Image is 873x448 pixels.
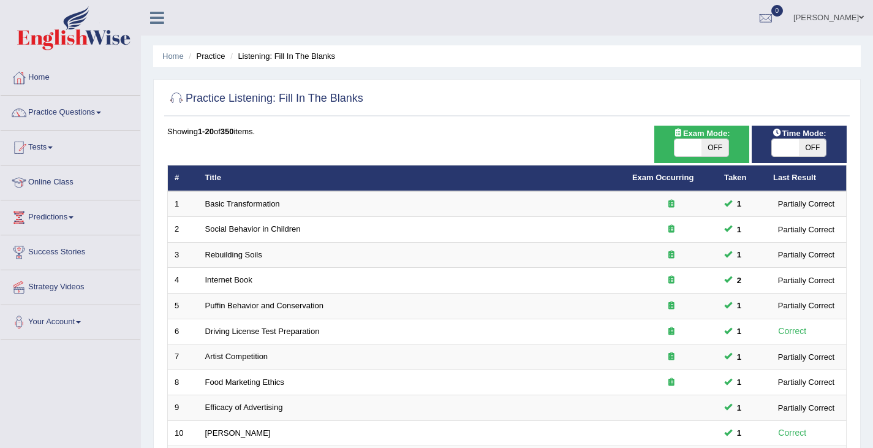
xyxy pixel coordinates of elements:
[168,319,198,344] td: 6
[717,165,766,191] th: Taken
[701,139,728,156] span: OFF
[205,378,284,387] a: Food Marketing Ethics
[205,199,280,208] a: Basic Transformation
[632,351,711,363] div: Exam occurring question
[732,197,746,210] span: You can still take this question
[1,270,140,301] a: Strategy Videos
[205,301,323,310] a: Puffin Behavior and Conservation
[1,200,140,231] a: Predictions
[773,376,839,389] div: Partially Correct
[1,96,140,126] a: Practice Questions
[773,248,839,261] div: Partially Correct
[632,377,711,389] div: Exam occurring question
[1,61,140,91] a: Home
[205,250,262,259] a: Rebuilding Soils
[732,274,746,287] span: You can still take this question
[773,274,839,287] div: Partially Correct
[773,401,839,414] div: Partially Correct
[205,403,283,412] a: Efficacy of Advertising
[732,299,746,312] span: You can still take this question
[205,352,268,361] a: Artist Competition
[632,173,693,182] a: Exam Occurring
[767,127,831,140] span: Time Mode:
[732,248,746,261] span: You can still take this question
[167,126,847,137] div: Showing of items.
[773,197,839,210] div: Partially Correct
[186,50,225,62] li: Practice
[168,165,198,191] th: #
[168,344,198,370] td: 7
[632,224,711,235] div: Exam occurring question
[221,127,234,136] b: 350
[632,300,711,312] div: Exam occurring question
[799,139,826,156] span: OFF
[773,324,812,338] div: Correct
[766,165,847,191] th: Last Result
[654,126,749,163] div: Show exams occurring in exams
[168,191,198,217] td: 1
[773,299,839,312] div: Partially Correct
[1,305,140,336] a: Your Account
[168,370,198,395] td: 8
[732,223,746,236] span: You can still take this question
[632,326,711,338] div: Exam occurring question
[668,127,735,140] span: Exam Mode:
[1,235,140,266] a: Success Stories
[732,351,746,363] span: You can still take this question
[1,131,140,161] a: Tests
[205,224,301,233] a: Social Behavior in Children
[168,420,198,446] td: 10
[732,325,746,338] span: You can still take this question
[773,426,812,440] div: Correct
[162,51,184,61] a: Home
[773,351,839,363] div: Partially Correct
[205,327,320,336] a: Driving License Test Preparation
[168,242,198,268] td: 3
[168,217,198,243] td: 2
[168,268,198,294] td: 4
[227,50,335,62] li: Listening: Fill In The Blanks
[773,223,839,236] div: Partially Correct
[632,275,711,286] div: Exam occurring question
[205,428,271,438] a: [PERSON_NAME]
[205,275,252,284] a: Internet Book
[632,199,711,210] div: Exam occurring question
[732,427,746,439] span: You can still take this question
[168,395,198,421] td: 9
[1,165,140,196] a: Online Class
[198,127,214,136] b: 1-20
[198,165,625,191] th: Title
[167,89,363,108] h2: Practice Listening: Fill In The Blanks
[771,5,784,17] span: 0
[732,376,746,389] span: You can still take this question
[168,294,198,319] td: 5
[632,249,711,261] div: Exam occurring question
[732,401,746,414] span: You can still take this question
